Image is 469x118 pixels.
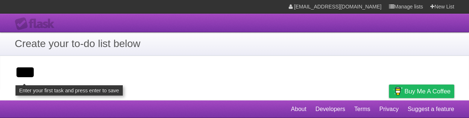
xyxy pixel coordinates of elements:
[354,102,371,116] a: Terms
[291,102,306,116] a: About
[315,102,345,116] a: Developers
[15,36,454,51] h1: Create your to-do list below
[15,17,59,31] div: Flask
[408,102,454,116] a: Suggest a feature
[379,102,399,116] a: Privacy
[389,85,454,98] a: Buy me a coffee
[404,85,451,98] span: Buy me a coffee
[393,85,403,97] img: Buy me a coffee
